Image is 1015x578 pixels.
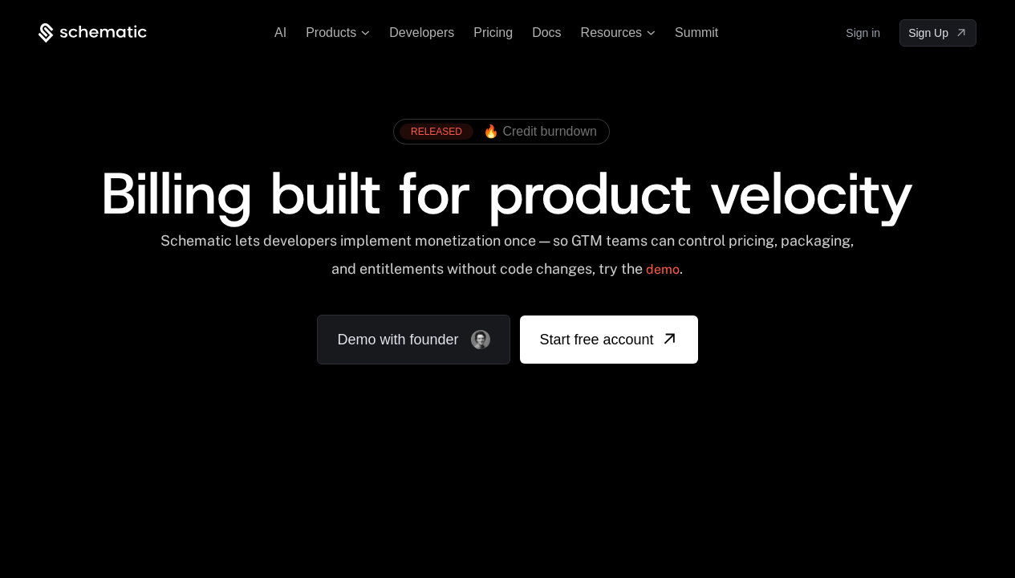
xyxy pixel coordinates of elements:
[400,124,597,140] a: [object Object],[object Object]
[581,26,642,40] span: Resources
[675,26,718,39] a: Summit
[646,250,680,289] a: demo
[532,26,561,39] a: Docs
[400,124,473,140] div: RELEASED
[908,25,948,41] span: Sign Up
[846,20,880,46] a: Sign in
[539,328,653,351] span: Start free account
[317,315,510,364] a: Demo with founder, ,[object Object]
[471,330,490,349] img: Founder
[156,232,859,289] div: Schematic lets developers implement monetization once — so GTM teams can control pricing, packagi...
[306,26,356,40] span: Products
[899,19,976,47] a: [object Object]
[274,26,286,39] a: AI
[520,315,697,364] a: [object Object]
[101,155,913,232] span: Billing built for product velocity
[483,124,597,139] span: 🔥 Credit burndown
[389,26,454,39] a: Developers
[473,26,513,39] a: Pricing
